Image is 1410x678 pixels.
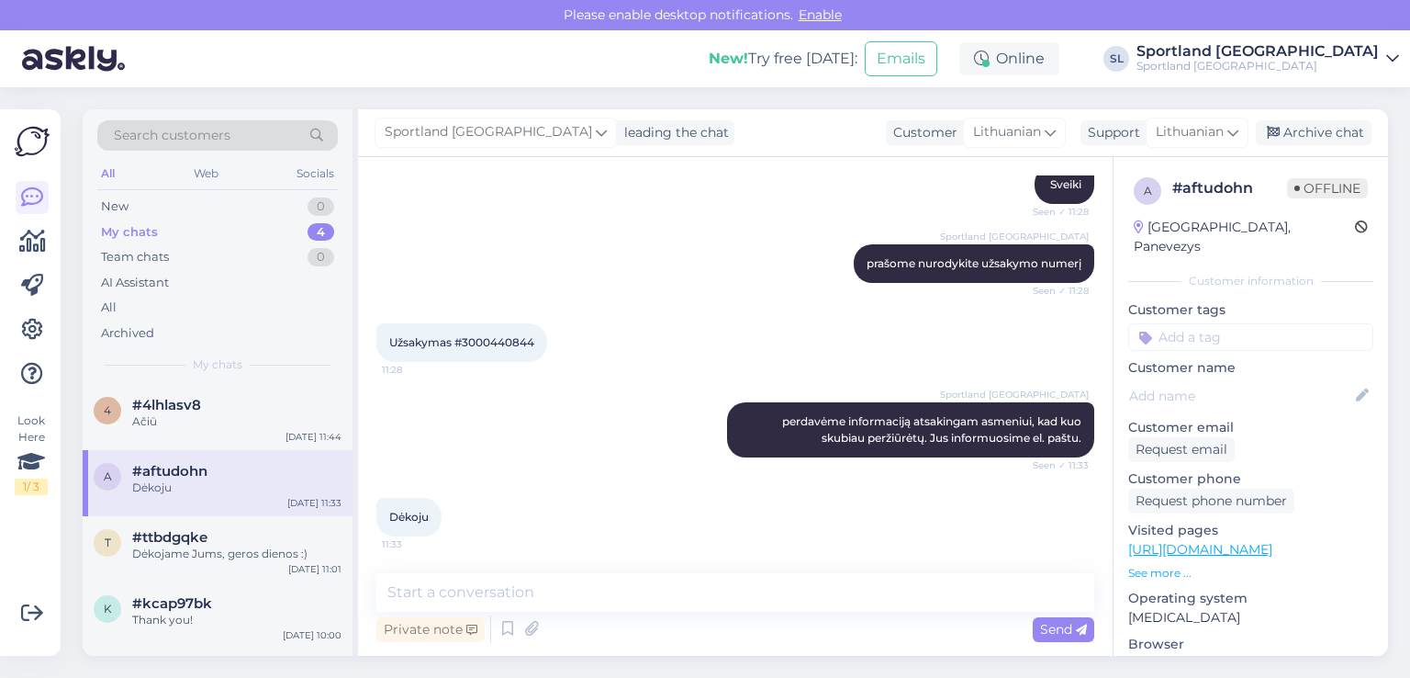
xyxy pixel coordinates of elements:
p: See more ... [1128,565,1373,582]
div: # aftudohn [1172,177,1287,199]
div: Thank you! [132,612,341,628]
input: Add name [1129,386,1352,406]
div: My chats [101,223,158,242]
span: prašome nurodykite užsakymo numerį [867,256,1081,270]
span: t [105,536,111,549]
span: Enable [793,6,847,23]
div: Try free [DATE]: [709,48,857,70]
div: Team chats [101,248,169,266]
span: k [104,602,112,616]
span: 11:28 [382,363,451,377]
div: Sportland [GEOGRAPHIC_DATA] [1136,44,1379,59]
button: Emails [865,41,937,76]
span: Sportland [GEOGRAPHIC_DATA] [940,230,1089,243]
span: Dėkoju [389,510,429,524]
span: Offline [1287,178,1368,198]
div: Dėkoju [132,480,341,496]
span: 11:33 [382,537,451,551]
span: Lithuanian [1156,122,1224,142]
div: 4 [308,223,334,242]
span: #4lhlasv8 [132,397,201,413]
div: [DATE] 10:00 [283,628,341,642]
span: a [104,469,112,483]
p: Operating system [1128,589,1373,608]
div: Support [1080,123,1140,142]
p: Customer tags [1128,300,1373,320]
span: Užsakymas #3000440844 [389,335,534,349]
span: Lithuanian [973,122,1041,142]
div: Look Here [15,412,48,495]
span: #aftudohn [132,463,207,480]
div: Ačiū [132,413,341,430]
span: Seen ✓ 11:33 [1020,458,1089,472]
div: All [97,162,118,186]
div: All [101,299,117,317]
div: [GEOGRAPHIC_DATA], Panevezys [1134,218,1355,256]
span: Sveiki [1050,177,1081,191]
p: Customer email [1128,418,1373,437]
a: Sportland [GEOGRAPHIC_DATA]Sportland [GEOGRAPHIC_DATA] [1136,44,1399,73]
span: Seen ✓ 11:28 [1020,205,1089,219]
span: Seen ✓ 11:28 [1020,284,1089,298]
div: Online [959,42,1059,75]
span: Send [1040,621,1087,638]
div: Customer [886,123,957,142]
div: Request email [1128,437,1235,462]
p: [MEDICAL_DATA] [1128,608,1373,627]
div: Dėkojame Jums, geros dienos :) [132,546,341,562]
span: #kcap97bk [132,595,212,612]
div: Sportland [GEOGRAPHIC_DATA] [1136,59,1379,73]
div: Archive chat [1256,120,1371,145]
span: Sportland [GEOGRAPHIC_DATA] [385,122,592,142]
div: Socials [293,162,338,186]
div: AI Assistant [101,274,169,292]
span: #ttbdgqke [132,529,207,546]
div: Request phone number [1128,489,1294,514]
div: Archived [101,324,154,343]
div: [DATE] 11:01 [288,562,341,576]
p: Visited pages [1128,521,1373,540]
span: My chats [193,356,242,373]
div: Web [190,162,222,186]
div: [DATE] 11:33 [287,496,341,510]
div: Customer information [1128,273,1373,289]
img: Askly Logo [15,124,50,159]
div: leading the chat [617,123,729,142]
p: Android 27.0 [1128,654,1373,673]
p: Customer name [1128,358,1373,378]
span: Sportland [GEOGRAPHIC_DATA] [940,388,1089,401]
div: [DATE] 11:44 [285,430,341,444]
a: [URL][DOMAIN_NAME] [1128,541,1272,558]
span: Search customers [114,126,230,145]
div: 1 / 3 [15,479,48,495]
p: Browser [1128,635,1373,654]
div: 0 [308,198,334,216]
div: 0 [308,248,334,266]
input: Add a tag [1128,323,1373,351]
span: perdavėme informaciją atsakingam asmeniui, kad kuo skubiau peržiūrėtų. Jus informuosime el. paštu. [782,414,1084,445]
span: 4 [104,403,111,417]
span: a [1144,184,1152,198]
div: Private note [376,617,485,642]
b: New! [709,50,748,67]
div: New [101,198,129,216]
p: Customer phone [1128,469,1373,489]
div: SL [1103,46,1129,72]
